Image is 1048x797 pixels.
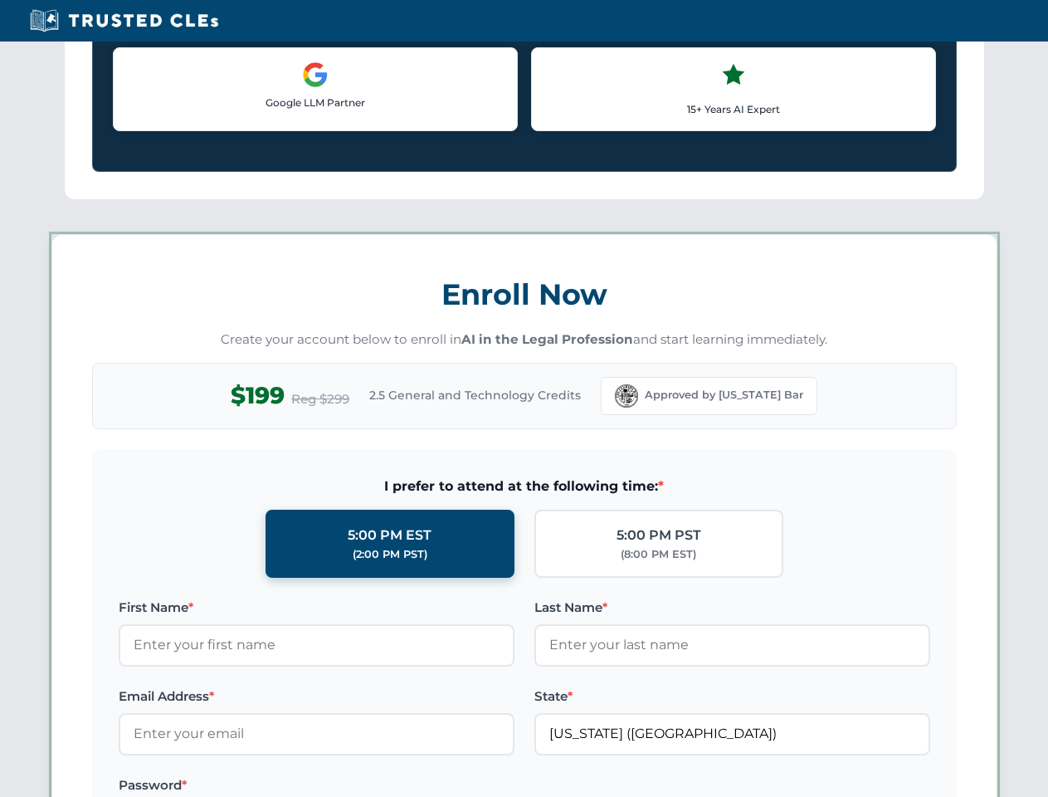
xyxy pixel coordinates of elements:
label: First Name [119,598,514,618]
div: 5:00 PM PST [617,525,701,546]
span: $199 [231,377,285,414]
input: Enter your last name [534,624,930,666]
img: Google [302,61,329,88]
p: Create your account below to enroll in and start learning immediately. [92,330,957,350]
span: I prefer to attend at the following time: [119,476,930,497]
span: Approved by [US_STATE] Bar [645,387,803,403]
span: 2.5 General and Technology Credits [369,386,581,404]
strong: AI in the Legal Profession [461,331,633,347]
p: 15+ Years AI Expert [545,101,922,117]
label: Last Name [534,598,930,618]
label: State [534,687,930,707]
div: 5:00 PM EST [348,525,431,546]
img: Florida Bar [615,384,638,408]
div: (8:00 PM EST) [621,546,696,563]
input: Florida (FL) [534,713,930,755]
span: Reg $299 [291,389,349,409]
label: Email Address [119,687,514,707]
label: Password [119,775,514,795]
p: Google LLM Partner [127,95,504,110]
input: Enter your first name [119,624,514,666]
div: (2:00 PM PST) [353,546,427,563]
input: Enter your email [119,713,514,755]
h3: Enroll Now [92,268,957,320]
img: Trusted CLEs [25,8,223,33]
